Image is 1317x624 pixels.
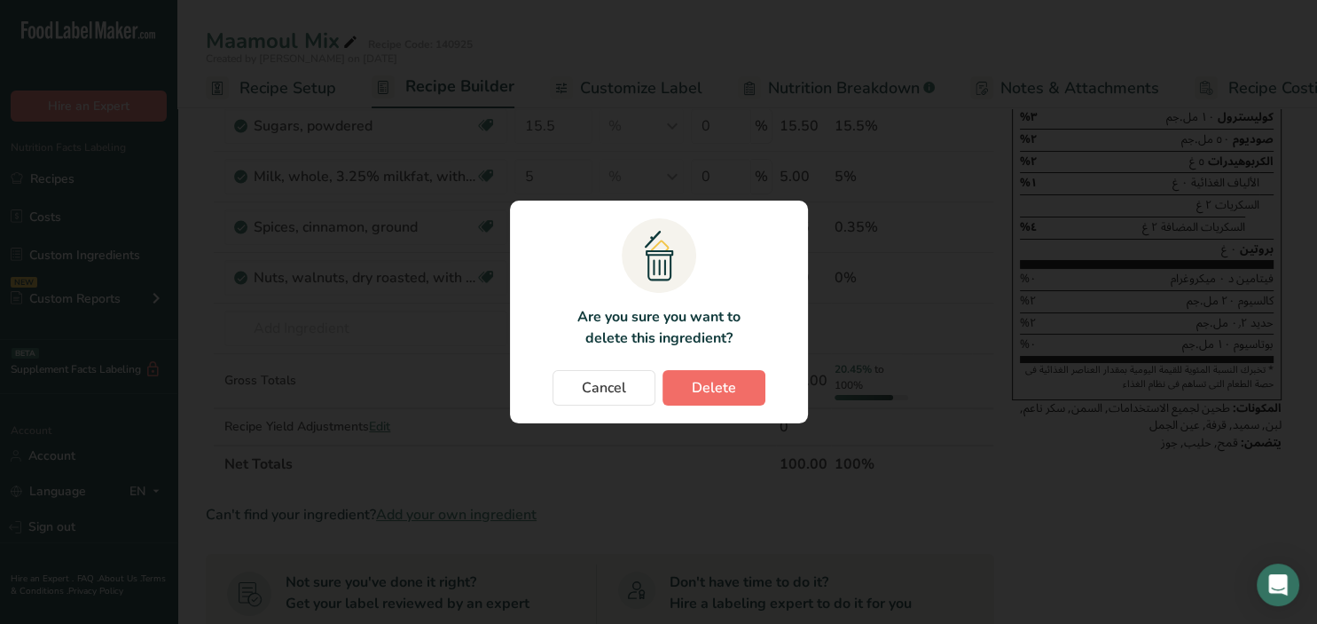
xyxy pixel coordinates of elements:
p: Are you sure you want to delete this ingredient? [567,306,750,349]
button: Cancel [553,370,655,406]
div: Open Intercom Messenger [1257,564,1299,606]
span: Cancel [582,377,626,399]
span: Delete [692,377,736,399]
button: Delete [662,370,765,406]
